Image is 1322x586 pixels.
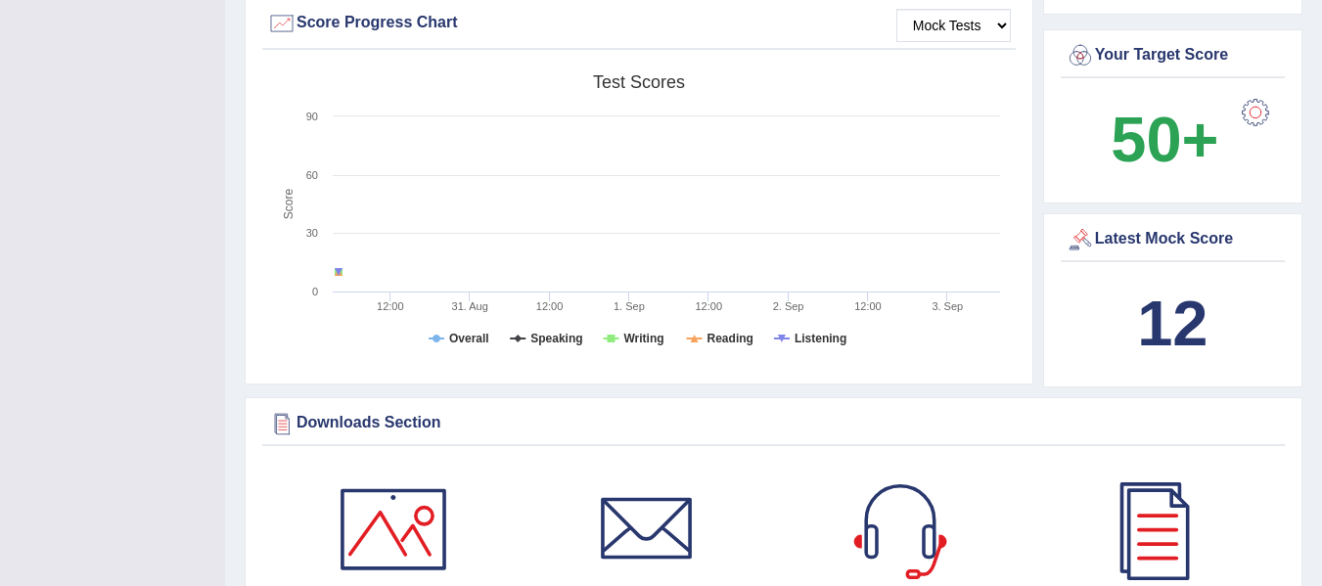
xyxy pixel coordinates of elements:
text: 12:00 [854,300,882,312]
div: Your Target Score [1066,41,1280,70]
tspan: 1. Sep [614,300,645,312]
text: 30 [306,227,318,239]
tspan: Reading [707,332,753,345]
text: 12:00 [377,300,404,312]
tspan: Overall [449,332,489,345]
tspan: Test scores [593,72,685,92]
text: 12:00 [695,300,722,312]
tspan: Writing [623,332,663,345]
tspan: Listening [795,332,846,345]
text: 90 [306,111,318,122]
tspan: 31. Aug [452,300,488,312]
div: Score Progress Chart [267,9,1011,38]
b: 12 [1137,288,1208,359]
text: 12:00 [536,300,564,312]
tspan: Speaking [530,332,582,345]
div: Downloads Section [267,409,1280,438]
tspan: Score [282,189,296,220]
text: 60 [306,169,318,181]
text: 0 [312,286,318,297]
tspan: 3. Sep [932,300,963,312]
b: 50+ [1111,104,1218,175]
div: Latest Mock Score [1066,225,1280,254]
tspan: 2. Sep [773,300,804,312]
